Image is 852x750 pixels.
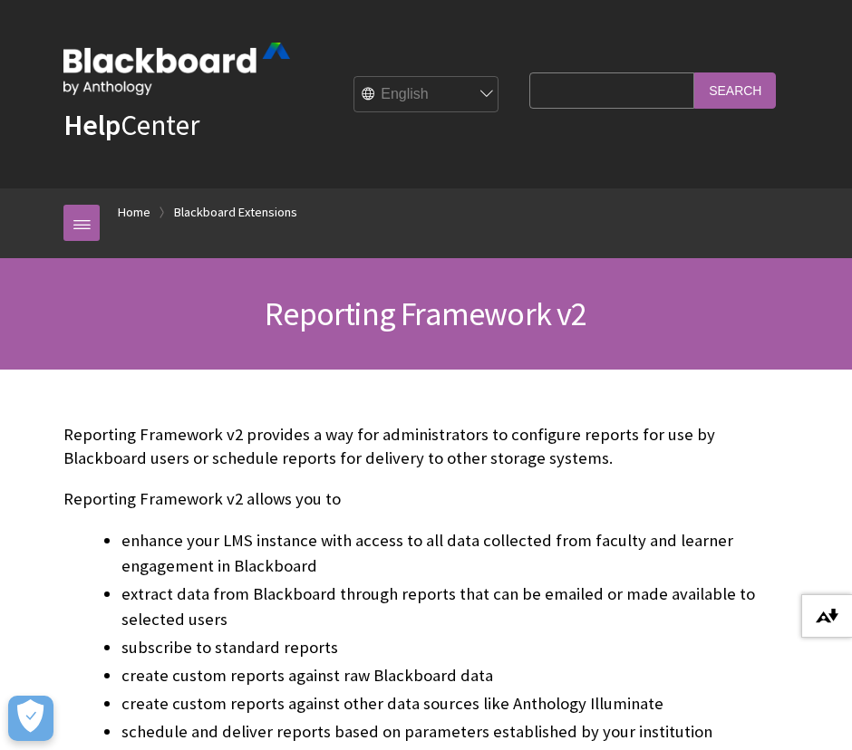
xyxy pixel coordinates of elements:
[118,201,150,224] a: Home
[121,719,789,745] li: schedule and deliver reports based on parameters established by your institution
[121,663,789,688] li: create custom reports against raw Blackboard data
[694,72,776,108] input: Search
[63,423,789,470] p: Reporting Framework v2 provides a way for administrators to configure reports for use by Blackboa...
[121,691,789,716] li: create custom reports against other data sources like Anthology Illuminate
[63,43,290,95] img: Blackboard by Anthology
[174,201,297,224] a: Blackboard Extensions
[63,107,121,143] strong: Help
[121,528,789,579] li: enhance your LMS instance with access to all data collected from faculty and learner engagement i...
[121,635,789,660] li: subscribe to standard reports
[8,696,53,741] button: Open Preferences
[121,582,789,632] li: extract data from Blackboard through reports that can be emailed or made available to selected users
[265,293,586,334] span: Reporting Framework v2
[354,77,499,113] select: Site Language Selector
[63,487,789,511] p: Reporting Framework v2 allows you to
[63,107,199,143] a: HelpCenter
